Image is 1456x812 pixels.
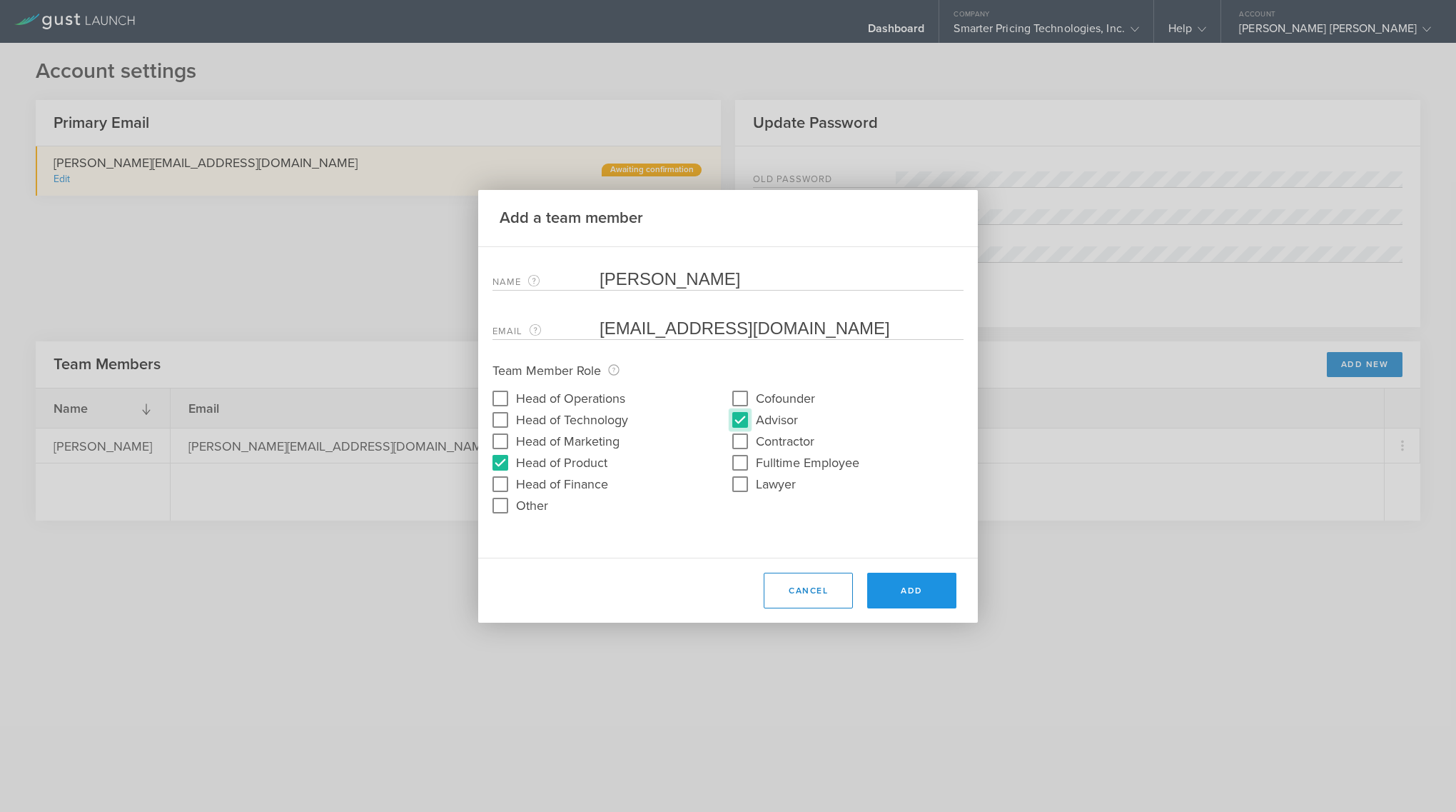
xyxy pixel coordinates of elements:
[867,573,956,608] button: Add
[500,208,643,229] h2: Add a team member
[516,451,607,472] label: Head of Product
[516,473,608,493] label: Head of Finance
[756,408,798,429] label: Advisor
[756,387,815,408] label: Cofounder
[492,360,964,380] p: Team Member Role
[756,430,814,451] label: Contractor
[756,473,796,493] label: Lawyer
[492,323,600,339] label: Email
[764,573,853,608] button: Cancel
[516,387,625,408] label: Head of Operations
[516,494,548,515] label: Other
[600,269,964,290] input: Required
[756,451,859,472] label: Fulltime Employee
[492,274,600,290] label: Name
[516,408,628,429] label: Head of Technology
[516,430,620,451] label: Head of Marketing
[600,318,956,339] input: Required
